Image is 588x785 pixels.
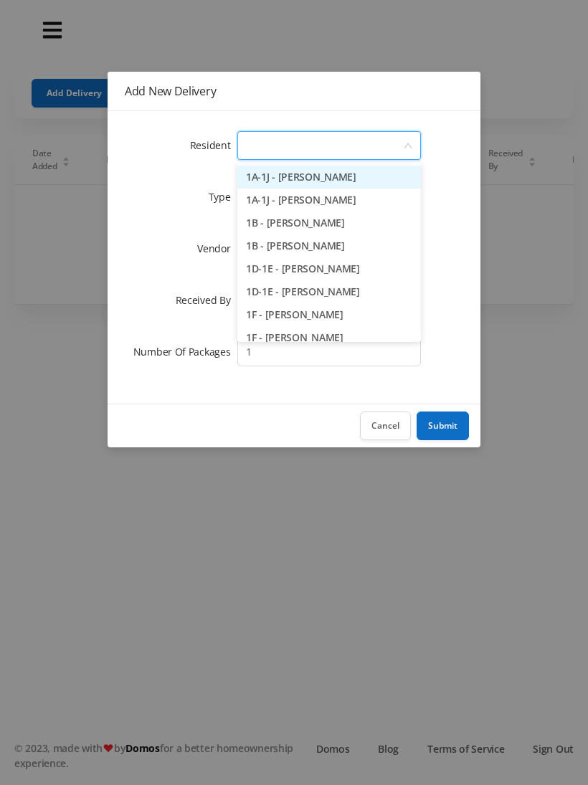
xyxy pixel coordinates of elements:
[237,166,421,189] li: 1A-1J - [PERSON_NAME]
[237,280,421,303] li: 1D-1E - [PERSON_NAME]
[176,293,238,307] label: Received By
[190,138,238,152] label: Resident
[237,326,421,349] li: 1F - [PERSON_NAME]
[237,257,421,280] li: 1D-1E - [PERSON_NAME]
[125,83,463,99] div: Add New Delivery
[197,242,237,255] label: Vendor
[404,141,412,151] i: icon: down
[237,211,421,234] li: 1B - [PERSON_NAME]
[237,234,421,257] li: 1B - [PERSON_NAME]
[125,128,463,369] form: Add New Delivery
[237,189,421,211] li: 1A-1J - [PERSON_NAME]
[209,190,238,204] label: Type
[237,303,421,326] li: 1F - [PERSON_NAME]
[133,345,238,358] label: Number Of Packages
[360,411,411,440] button: Cancel
[417,411,469,440] button: Submit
